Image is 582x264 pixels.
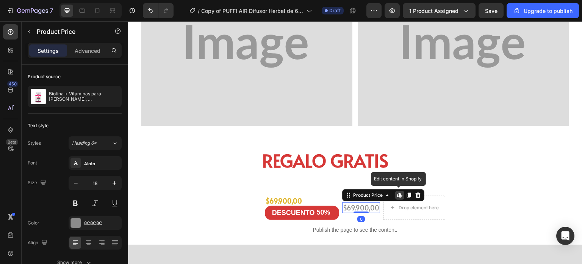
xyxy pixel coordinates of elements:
[7,81,18,87] div: 450
[69,136,122,150] button: Heading 6*
[188,186,203,196] div: 50%
[37,27,101,36] p: Product Price
[28,178,48,188] div: Size
[135,127,261,151] span: REGALO GRATIS
[84,160,120,167] div: Alata
[271,183,311,190] div: Drop element here
[409,7,458,15] span: 1 product assigned
[230,195,237,201] div: 0
[329,7,341,14] span: Draft
[143,3,174,18] div: Undo/Redo
[50,6,53,15] p: 7
[28,122,48,129] div: Text style
[224,171,257,177] div: Product Price
[6,139,18,145] div: Beta
[403,3,476,18] button: 1 product assigned
[513,7,573,15] div: Upgrade to publish
[143,186,188,197] div: DESCUENTO
[198,7,200,15] span: /
[114,104,271,151] span: PROSTATE HEALTH + DE
[28,238,49,248] div: Align
[84,220,120,227] div: 8C8C8C
[214,181,252,191] div: $69.900,00
[49,91,119,102] p: Biotina + Vitaminas para [PERSON_NAME], [PERSON_NAME] y Uñas
[38,47,59,55] p: Settings
[72,140,97,147] span: Heading 6*
[485,8,498,14] span: Save
[201,7,304,15] span: Copy of PUFFI AIR Difusor Herbal de 600 Usos PAGE
[75,47,100,55] p: Advanced
[28,220,39,226] div: Color
[128,21,582,264] iframe: Design area
[28,160,37,166] div: Font
[556,227,574,245] div: Open Intercom Messenger
[31,89,46,104] img: product feature img
[28,140,41,147] div: Styles
[28,73,61,80] div: Product source
[507,3,579,18] button: Upgrade to publish
[114,127,305,174] span: LLEVA [MEDICAL_DATA]
[3,3,56,18] button: 7
[479,3,504,18] button: Save
[137,174,212,185] div: $69.900,00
